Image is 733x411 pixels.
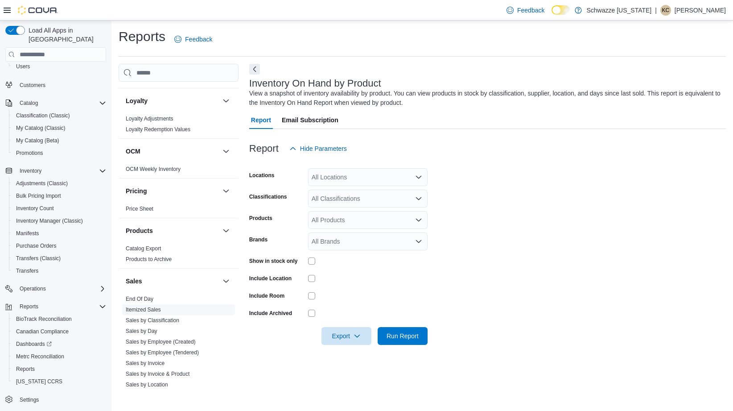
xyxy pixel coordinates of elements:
span: Export [327,327,366,345]
label: Classifications [249,193,287,200]
span: Transfers [12,266,106,276]
span: Catalog [20,100,38,107]
a: Sales by Employee (Created) [126,339,196,345]
span: KC [662,5,670,16]
span: Manifests [12,228,106,239]
button: Promotions [9,147,110,159]
a: Metrc Reconciliation [12,351,68,362]
a: [US_STATE] CCRS [12,376,66,387]
a: Catalog Export [126,245,161,252]
span: Inventory Manager (Classic) [12,216,106,226]
div: Pricing [119,203,239,218]
span: Inventory Count [12,203,106,214]
button: Next [249,64,260,75]
span: Load All Apps in [GEOGRAPHIC_DATA] [25,26,106,44]
span: BioTrack Reconciliation [16,316,72,323]
a: Loyalty Redemption Values [126,126,190,133]
a: Transfers [12,266,42,276]
h1: Reports [119,28,165,46]
span: Purchase Orders [16,242,57,249]
a: Dashboards [9,338,110,350]
button: Sales [221,276,231,286]
button: [US_STATE] CCRS [9,375,110,388]
a: Sales by Employee (Tendered) [126,349,199,356]
button: Reports [2,300,110,313]
button: OCM [126,147,219,156]
h3: Report [249,143,279,154]
h3: OCM [126,147,140,156]
a: Manifests [12,228,42,239]
button: Transfers (Classic) [9,252,110,265]
a: Sales by Day [126,328,157,334]
span: Users [16,63,30,70]
span: Adjustments (Classic) [16,180,68,187]
div: Loyalty [119,113,239,138]
span: Metrc Reconciliation [12,351,106,362]
a: Customers [16,80,49,91]
span: Bulk Pricing Import [16,192,61,199]
div: Katherine Condit [660,5,671,16]
span: BioTrack Reconciliation [12,314,106,324]
span: Catalog [16,98,106,108]
label: Include Location [249,275,292,282]
button: My Catalog (Beta) [9,134,110,147]
span: Reports [16,301,106,312]
button: Purchase Orders [9,240,110,252]
a: Settings [16,394,42,405]
p: Schwazze [US_STATE] [586,5,651,16]
p: | [655,5,657,16]
span: My Catalog (Beta) [12,135,106,146]
div: View a snapshot of inventory availability by product. You can view products in stock by classific... [249,89,721,108]
button: Manifests [9,227,110,240]
a: BioTrack Reconciliation [12,314,75,324]
a: Purchase Orders [12,241,60,251]
div: OCM [119,164,239,178]
a: Products to Archive [126,256,172,262]
button: Loyalty [126,96,219,105]
a: My Catalog (Beta) [12,135,63,146]
span: [US_STATE] CCRS [16,378,62,385]
a: Classification (Classic) [12,110,74,121]
button: Canadian Compliance [9,325,110,338]
a: Price Sheet [126,206,153,212]
span: Inventory Count [16,205,54,212]
div: Products [119,243,239,268]
button: Products [126,226,219,235]
a: Feedback [171,30,216,48]
label: Include Archived [249,310,292,317]
span: Inventory Manager (Classic) [16,217,83,224]
label: Include Room [249,292,284,299]
span: Promotions [12,148,106,158]
span: Operations [16,283,106,294]
button: Transfers [9,265,110,277]
input: Dark Mode [552,5,570,15]
button: My Catalog (Classic) [9,122,110,134]
span: Customers [16,79,106,90]
label: Products [249,215,272,222]
a: Sales by Classification [126,317,179,324]
span: Inventory [16,166,106,176]
button: Run Report [378,327,428,345]
a: Sales by Invoice & Product [126,371,189,377]
span: My Catalog (Classic) [16,125,66,132]
button: Catalog [16,98,41,108]
a: Adjustments (Classic) [12,178,71,189]
span: Manifests [16,230,39,237]
button: Reports [9,363,110,375]
span: Users [12,61,106,72]
button: Catalog [2,97,110,109]
a: Inventory Manager (Classic) [12,216,86,226]
span: Classification (Classic) [12,110,106,121]
span: Transfers [16,267,38,274]
label: Show in stock only [249,257,298,265]
span: Canadian Compliance [16,328,69,335]
span: Purchase Orders [12,241,106,251]
a: Inventory Count [12,203,58,214]
a: Reports [12,364,38,374]
span: Transfers (Classic) [16,255,61,262]
button: Adjustments (Classic) [9,177,110,190]
button: Inventory Manager (Classic) [9,215,110,227]
a: OCM Weekly Inventory [126,166,181,172]
button: Open list of options [415,238,422,245]
span: Settings [16,394,106,405]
